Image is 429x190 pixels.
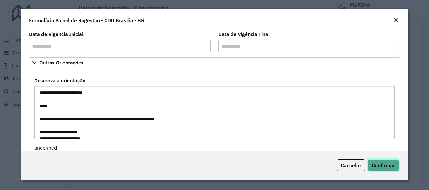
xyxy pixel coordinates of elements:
button: Cancelar [337,159,365,171]
label: Data de Vigência Inicial [29,30,84,38]
span: undefined [34,145,57,151]
button: Confirmar [368,159,399,171]
label: Descreva a orientação [34,77,85,84]
span: Outras Orientações [39,60,84,65]
h4: Formulário Painel de Sugestão - CDD Brasilia - BR [29,17,144,24]
em: Fechar [393,18,398,23]
span: Cancelar [341,162,361,168]
a: Outras Orientações [29,57,400,68]
button: Close [391,16,400,24]
label: Data de Vigência Final [218,30,270,38]
div: Outras Orientações [29,68,400,155]
span: Confirmar [372,162,395,168]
